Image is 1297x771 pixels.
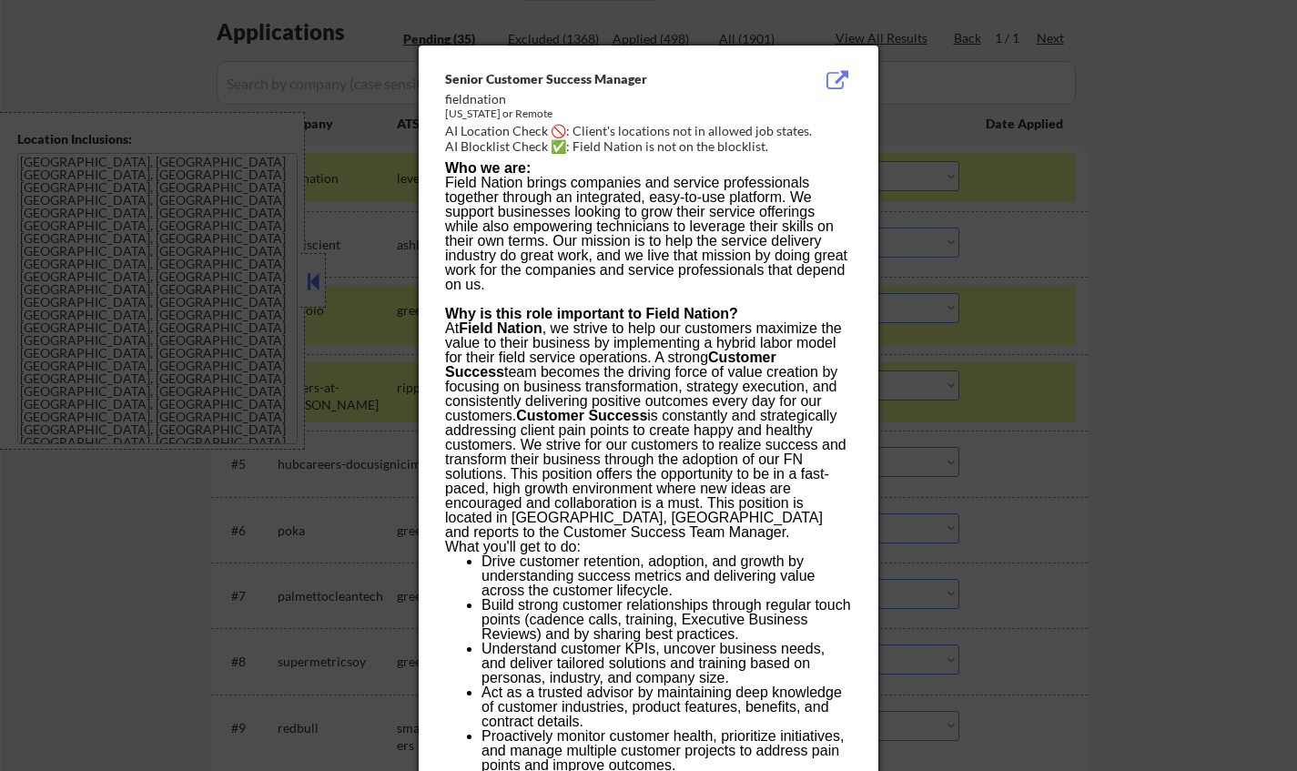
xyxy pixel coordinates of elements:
b: Who we are: [445,160,531,176]
b: Why is this role important to Field Nation? [445,306,738,321]
div: fieldnation [445,90,760,108]
div: AI Location Check 🚫: Client's locations not in allowed job states. [445,122,859,140]
span: At [445,320,459,336]
b: Customer Success [516,408,647,423]
div: [US_STATE] or Remote [445,107,760,122]
div: AI Blocklist Check ✅: Field Nation is not on the blocklist. [445,137,859,156]
span: team becomes the driving force of value creation by focusing on business transformation, strategy... [445,364,837,423]
span: is constantly and strategically addressing client pain points to create happy and healthy custome... [445,408,846,540]
li: Understand customer KPIs, uncover business needs, and deliver tailored solutions and training bas... [481,642,851,685]
span: Field Nation brings companies and service professionals together through an integrated, easy-to-u... [445,175,847,292]
li: Build strong customer relationships through regular touch points (cadence calls, training, Execut... [481,598,851,642]
b: Field Nation [459,320,542,336]
span: , we strive to help our customers maximize the value to their business by implementing a hybrid l... [445,320,842,365]
li: Act as a trusted advisor by maintaining deep knowledge of customer industries, product features, ... [481,685,851,729]
h3: What you'll get to do: [445,540,851,554]
li: Drive customer retention, adoption, and growth by understanding success metrics and delivering va... [481,554,851,598]
b: Customer Success [445,350,776,380]
div: Senior Customer Success Manager [445,70,760,88]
